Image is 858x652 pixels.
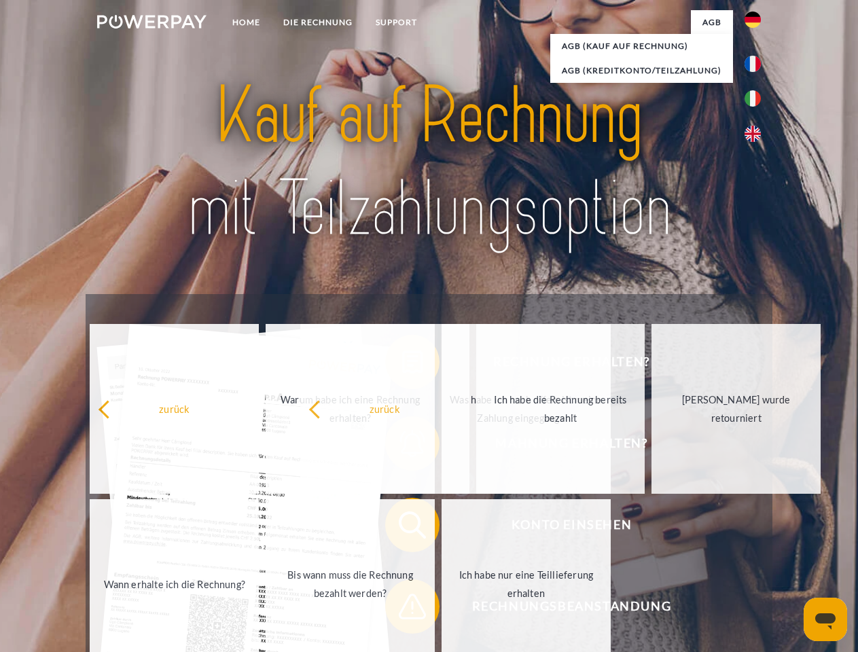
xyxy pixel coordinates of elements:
img: logo-powerpay-white.svg [97,15,207,29]
div: zurück [308,399,461,418]
a: agb [691,10,733,35]
img: fr [745,56,761,72]
div: Ich habe die Rechnung bereits bezahlt [484,391,637,427]
div: Bis wann muss die Rechnung bezahlt werden? [274,566,427,602]
a: AGB (Kreditkonto/Teilzahlung) [550,58,733,83]
a: DIE RECHNUNG [272,10,364,35]
img: title-powerpay_de.svg [130,65,728,260]
img: en [745,126,761,142]
img: de [745,12,761,28]
iframe: Schaltfläche zum Öffnen des Messaging-Fensters [804,598,847,641]
div: Wann erhalte ich die Rechnung? [98,575,251,593]
img: it [745,90,761,107]
div: [PERSON_NAME] wurde retourniert [660,391,812,427]
div: Ich habe nur eine Teillieferung erhalten [450,566,603,602]
div: Warum habe ich eine Rechnung erhalten? [274,391,427,427]
a: AGB (Kauf auf Rechnung) [550,34,733,58]
div: zurück [98,399,251,418]
a: SUPPORT [364,10,429,35]
a: Home [221,10,272,35]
